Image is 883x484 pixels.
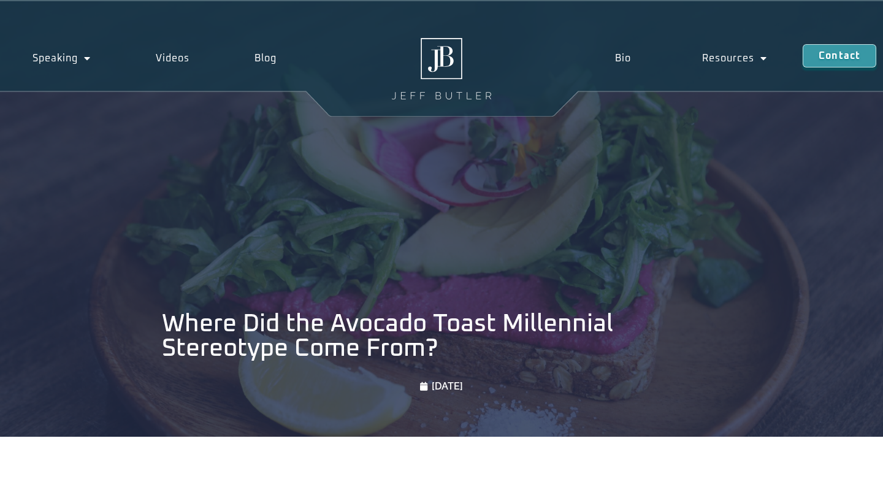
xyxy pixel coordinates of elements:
a: [DATE] [420,379,463,394]
a: Blog [222,44,309,72]
span: Contact [819,51,860,61]
nav: Menu [580,44,803,72]
a: Contact [803,44,876,67]
time: [DATE] [432,380,463,392]
a: Resources [667,44,803,72]
a: Bio [580,44,667,72]
h1: Where Did the Avocado Toast Millennial Stereotype Come From? [162,312,721,361]
a: Videos [123,44,222,72]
